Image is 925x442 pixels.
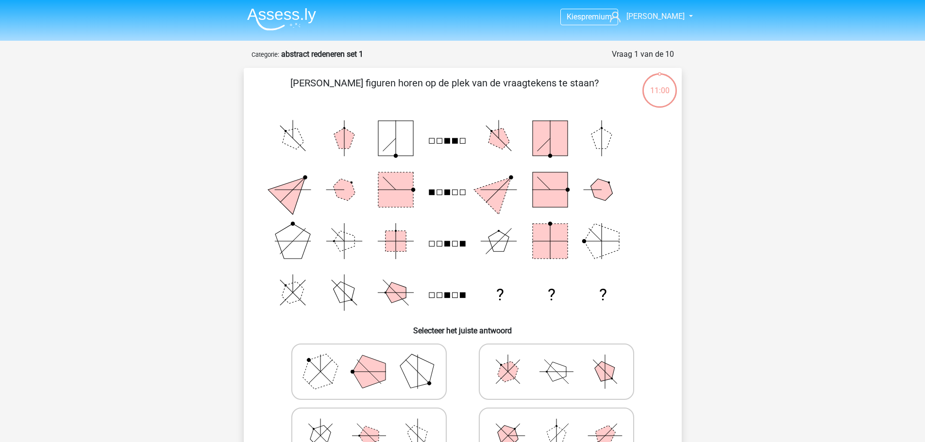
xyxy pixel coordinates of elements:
div: Vraag 1 van de 10 [612,49,674,60]
a: Kiespremium [561,10,618,23]
span: Kies [567,12,581,21]
text: ? [547,285,555,304]
text: ? [599,285,607,304]
h6: Selecteer het juiste antwoord [259,318,666,335]
span: premium [581,12,612,21]
span: [PERSON_NAME] [626,12,685,21]
p: [PERSON_NAME] figuren horen op de plek van de vraagtekens te staan? [259,76,630,105]
div: 11:00 [641,72,678,97]
a: [PERSON_NAME] [606,11,686,22]
small: Categorie: [252,51,279,58]
text: ? [496,285,504,304]
strong: abstract redeneren set 1 [281,49,363,59]
img: Assessly [247,8,316,31]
